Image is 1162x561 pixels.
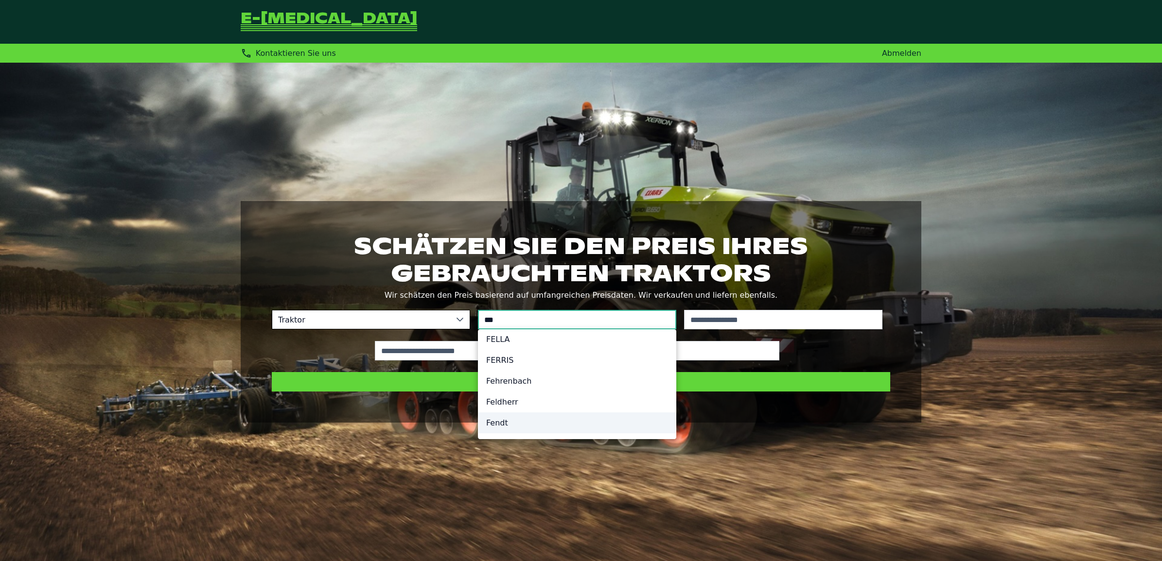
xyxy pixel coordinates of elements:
[256,49,336,58] span: Kontaktieren Sie uns
[478,350,676,371] li: FERRIS
[478,412,676,433] li: Fendt
[272,310,450,329] span: Traktor
[882,49,921,58] a: Abmelden
[478,329,676,350] li: FELLA
[478,371,676,391] li: Fehrenbach
[272,372,890,391] button: Preis schätzen
[478,325,676,542] ul: Option List
[241,12,417,32] a: Zurück zur Startseite
[478,433,676,454] li: Fenet
[478,391,676,412] li: Feldherr
[241,48,336,59] div: Kontaktieren Sie uns
[272,232,890,287] h1: Schätzen Sie den Preis Ihres gebrauchten Traktors
[272,289,890,302] p: Wir schätzen den Preis basierend auf umfangreichen Preisdaten. Wir verkaufen und liefern ebenfalls.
